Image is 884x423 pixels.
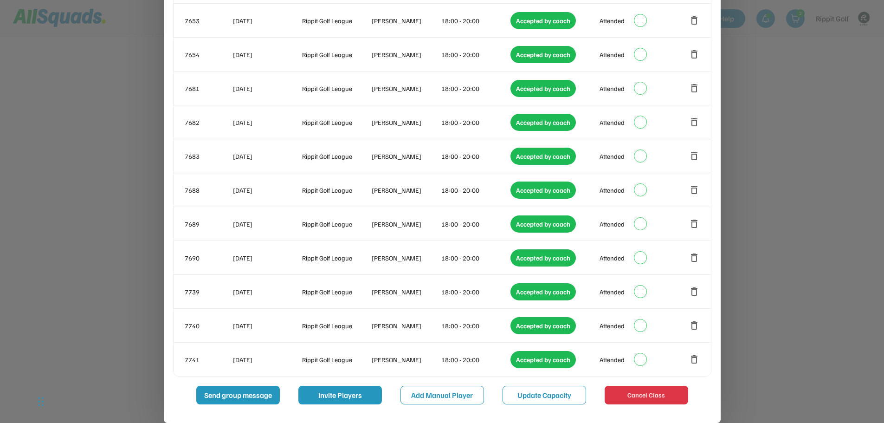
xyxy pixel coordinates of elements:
div: [PERSON_NAME] [372,16,439,26]
div: 7690 [185,253,231,263]
div: [DATE] [233,253,301,263]
button: delete [689,354,700,365]
button: delete [689,252,700,263]
div: Rippit Golf League [302,50,370,59]
div: 18:00 - 20:00 [441,84,509,93]
button: delete [689,83,700,94]
button: delete [689,15,700,26]
div: 7741 [185,355,231,364]
div: Attended [600,253,625,263]
div: 18:00 - 20:00 [441,117,509,127]
div: 18:00 - 20:00 [441,50,509,59]
div: [DATE] [233,50,301,59]
div: 18:00 - 20:00 [441,16,509,26]
div: Attended [600,321,625,331]
div: [DATE] [233,84,301,93]
div: Rippit Golf League [302,355,370,364]
div: Rippit Golf League [302,117,370,127]
div: Rippit Golf League [302,16,370,26]
div: [DATE] [233,16,301,26]
div: [DATE] [233,219,301,229]
div: [PERSON_NAME] [372,84,439,93]
div: Attended [600,16,625,26]
button: Update Capacity [503,386,586,404]
div: Attended [600,219,625,229]
div: Rippit Golf League [302,321,370,331]
div: Accepted by coach [510,80,576,97]
div: [PERSON_NAME] [372,185,439,195]
div: Rippit Golf League [302,185,370,195]
div: Attended [600,84,625,93]
div: [DATE] [233,117,301,127]
div: Accepted by coach [510,215,576,233]
div: 18:00 - 20:00 [441,151,509,161]
div: Attended [600,355,625,364]
div: 7740 [185,321,231,331]
div: 7683 [185,151,231,161]
div: 18:00 - 20:00 [441,287,509,297]
div: Attended [600,117,625,127]
button: delete [689,320,700,331]
div: 7739 [185,287,231,297]
div: [PERSON_NAME] [372,287,439,297]
div: Rippit Golf League [302,253,370,263]
div: Attended [600,287,625,297]
div: Accepted by coach [510,46,576,63]
button: delete [689,150,700,162]
button: Send group message [196,386,280,404]
div: [PERSON_NAME] [372,50,439,59]
div: Attended [600,185,625,195]
div: Accepted by coach [510,249,576,267]
div: [PERSON_NAME] [372,117,439,127]
div: [DATE] [233,321,301,331]
div: 7682 [185,117,231,127]
button: delete [689,117,700,128]
div: Accepted by coach [510,114,576,131]
div: Accepted by coach [510,148,576,165]
div: [PERSON_NAME] [372,219,439,229]
div: Rippit Golf League [302,151,370,161]
div: 7689 [185,219,231,229]
div: Rippit Golf League [302,84,370,93]
div: [PERSON_NAME] [372,355,439,364]
div: 7688 [185,185,231,195]
button: delete [689,184,700,195]
div: [PERSON_NAME] [372,253,439,263]
div: [PERSON_NAME] [372,321,439,331]
div: Attended [600,151,625,161]
div: 18:00 - 20:00 [441,185,509,195]
div: 7653 [185,16,231,26]
div: 18:00 - 20:00 [441,219,509,229]
button: delete [689,49,700,60]
div: 18:00 - 20:00 [441,355,509,364]
div: Accepted by coach [510,182,576,199]
div: Accepted by coach [510,12,576,29]
div: [PERSON_NAME] [372,151,439,161]
div: Rippit Golf League [302,287,370,297]
div: [DATE] [233,355,301,364]
button: delete [689,286,700,297]
div: 7681 [185,84,231,93]
div: Accepted by coach [510,317,576,334]
div: 18:00 - 20:00 [441,321,509,331]
div: [DATE] [233,287,301,297]
button: delete [689,218,700,229]
div: Accepted by coach [510,283,576,300]
div: 18:00 - 20:00 [441,253,509,263]
div: Accepted by coach [510,351,576,368]
div: [DATE] [233,151,301,161]
div: Attended [600,50,625,59]
button: Invite Players [298,386,382,404]
div: Rippit Golf League [302,219,370,229]
div: 7654 [185,50,231,59]
button: Cancel Class [605,386,688,404]
div: [DATE] [233,185,301,195]
button: Add Manual Player [400,386,484,404]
